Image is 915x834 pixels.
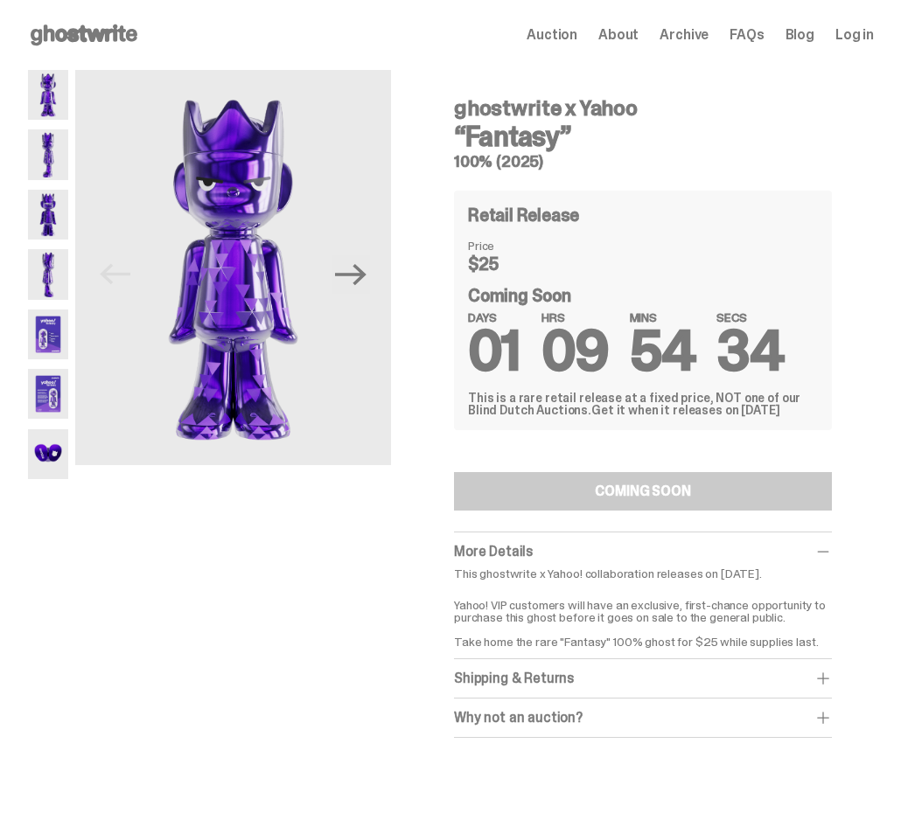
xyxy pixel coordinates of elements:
div: Why not an auction? [454,709,832,726]
img: Yahoo-HG---5.png [28,309,68,359]
p: This ghostwrite x Yahoo! collaboration releases on [DATE]. [454,567,832,580]
span: 01 [468,315,520,387]
a: About [598,28,639,42]
h4: Retail Release [468,206,579,224]
a: FAQs [730,28,764,42]
img: Yahoo-HG---1.png [28,70,68,120]
h4: ghostwrite x Yahoo [454,98,832,119]
span: HRS [541,311,609,323]
span: SECS [716,311,784,323]
img: Yahoo-HG---2.png [28,129,68,179]
img: Yahoo-HG---4.png [28,249,68,299]
span: More Details [454,542,533,560]
div: Coming Soon [468,287,818,371]
a: Archive [660,28,709,42]
a: Log in [835,28,874,42]
img: Yahoo-HG---6.png [28,369,68,419]
img: Yahoo-HG---3.png [28,190,68,240]
img: Yahoo-HG---7.png [28,429,68,479]
a: Auction [527,28,577,42]
button: COMING SOON [454,472,832,511]
h5: 100% (2025) [454,154,832,170]
a: Blog [786,28,814,42]
dt: Price [468,240,555,252]
button: Next [332,255,370,294]
img: Yahoo-HG---1.png [75,70,391,465]
div: This is a rare retail release at a fixed price, NOT one of our Blind Dutch Auctions. [468,392,818,416]
span: DAYS [468,311,520,323]
h3: “Fantasy” [454,122,832,150]
span: MINS [630,311,696,323]
div: Shipping & Returns [454,670,832,687]
p: Yahoo! VIP customers will have an exclusive, first-chance opportunity to purchase this ghost befo... [454,587,832,648]
span: 54 [630,315,696,387]
span: 09 [541,315,609,387]
span: 34 [716,315,784,387]
div: COMING SOON [595,484,690,498]
span: Get it when it releases on [DATE] [591,402,779,418]
dd: $25 [468,255,555,273]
